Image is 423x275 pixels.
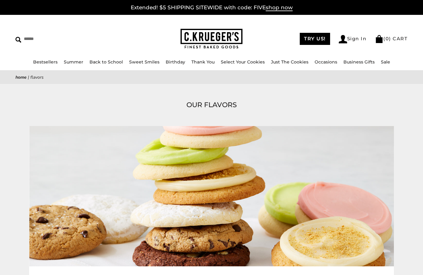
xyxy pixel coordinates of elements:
img: Bag [375,35,383,43]
img: Account [339,35,347,43]
img: Search [15,37,21,43]
a: Birthday [166,59,185,65]
a: Business Gifts [343,59,375,65]
span: shop now [266,4,293,11]
a: Sign In [339,35,367,43]
img: C.KRUEGER'S [181,29,242,49]
nav: breadcrumbs [15,74,408,81]
a: Select Your Cookies [221,59,265,65]
a: Extended! $5 SHIPPING SITEWIDE with code: FIVEshop now [131,4,293,11]
span: 0 [386,36,389,41]
a: Bestsellers [33,59,58,65]
a: Sweet Smiles [129,59,159,65]
a: Thank You [191,59,215,65]
h1: OUR FLAVORS [25,99,398,111]
a: Summer [64,59,83,65]
a: (0) CART [375,36,408,41]
a: TRY US! [300,33,330,45]
input: Search [15,34,107,44]
a: Occasions [315,59,337,65]
span: | [28,74,29,80]
a: Home [15,74,27,80]
a: Sale [381,59,390,65]
a: Just The Cookies [271,59,308,65]
span: Flavors [30,74,44,80]
a: Back to School [89,59,123,65]
img: Ckrueger image [29,126,394,266]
